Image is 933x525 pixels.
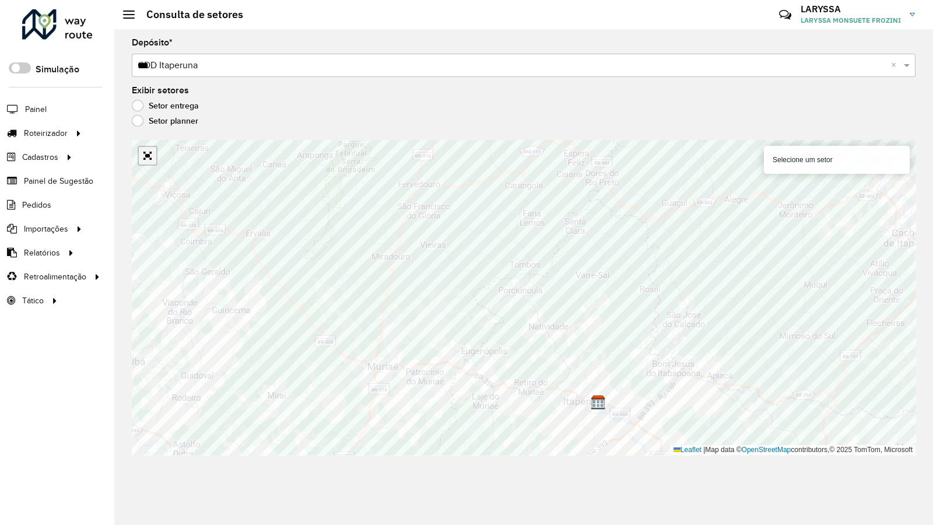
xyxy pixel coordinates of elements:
div: Map data © contributors,© 2025 TomTom, Microsoft [671,445,916,455]
span: Retroalimentação [24,271,86,283]
span: Roteirizador [24,127,68,139]
a: Leaflet [674,446,701,454]
a: Abrir mapa em tela cheia [139,147,156,164]
span: Clear all [891,58,901,72]
span: LARYSSA MONSUETE FROZINI [801,15,901,26]
span: Painel [25,103,47,116]
label: Exibir setores [132,83,189,97]
h3: LARYSSA [801,3,901,15]
label: Depósito [132,36,173,50]
span: Importações [24,223,68,235]
label: Setor entrega [132,100,199,111]
a: Contato Rápido [773,2,798,27]
span: Pedidos [22,199,51,211]
a: OpenStreetMap [742,446,791,454]
span: Relatórios [24,247,60,259]
span: Tático [22,295,44,307]
div: Selecione um setor [764,146,910,174]
label: Simulação [36,62,79,76]
label: Setor planner [132,115,198,127]
span: Painel de Sugestão [24,175,93,187]
span: Cadastros [22,151,58,163]
h2: Consulta de setores [135,8,243,21]
span: | [703,446,705,454]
